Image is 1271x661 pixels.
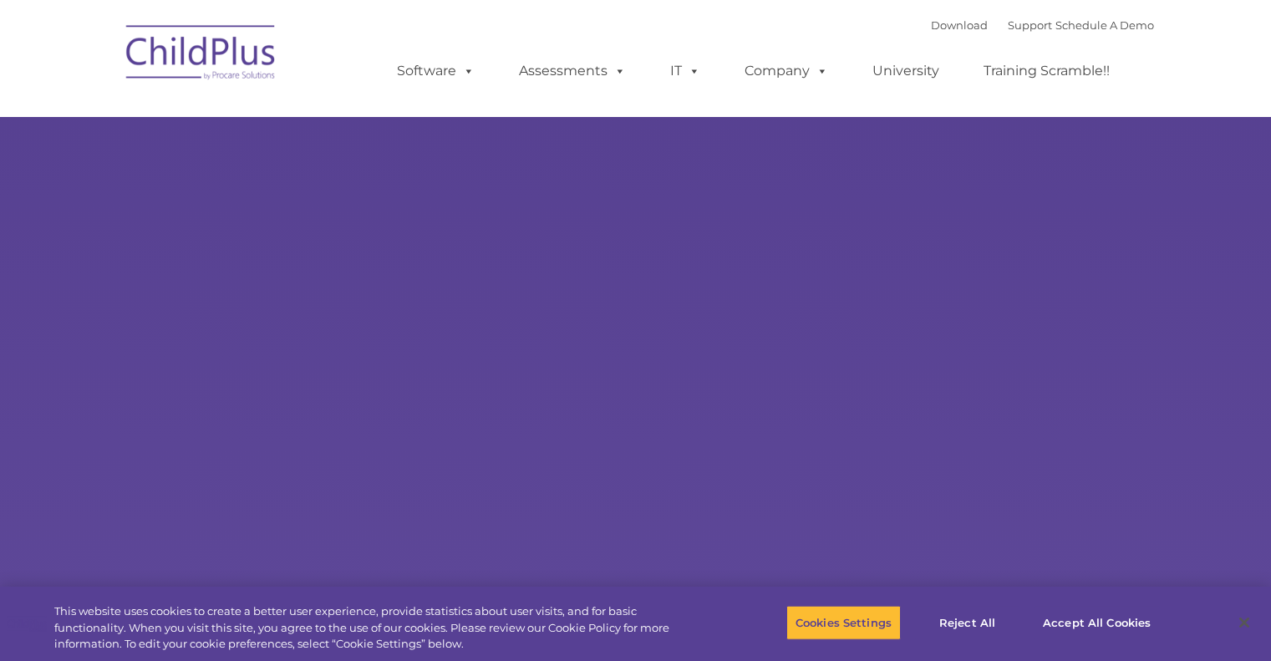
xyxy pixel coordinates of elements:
a: Schedule A Demo [1055,18,1154,32]
a: Training Scramble!! [967,54,1126,88]
font: | [931,18,1154,32]
a: University [856,54,956,88]
button: Accept All Cookies [1034,605,1160,640]
a: IT [653,54,717,88]
img: ChildPlus by Procare Solutions [118,13,285,97]
a: Software [380,54,491,88]
a: Download [931,18,988,32]
a: Company [728,54,845,88]
button: Close [1226,604,1263,641]
a: Assessments [502,54,643,88]
div: This website uses cookies to create a better user experience, provide statistics about user visit... [54,603,699,653]
button: Reject All [915,605,1019,640]
a: Support [1008,18,1052,32]
button: Cookies Settings [786,605,901,640]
